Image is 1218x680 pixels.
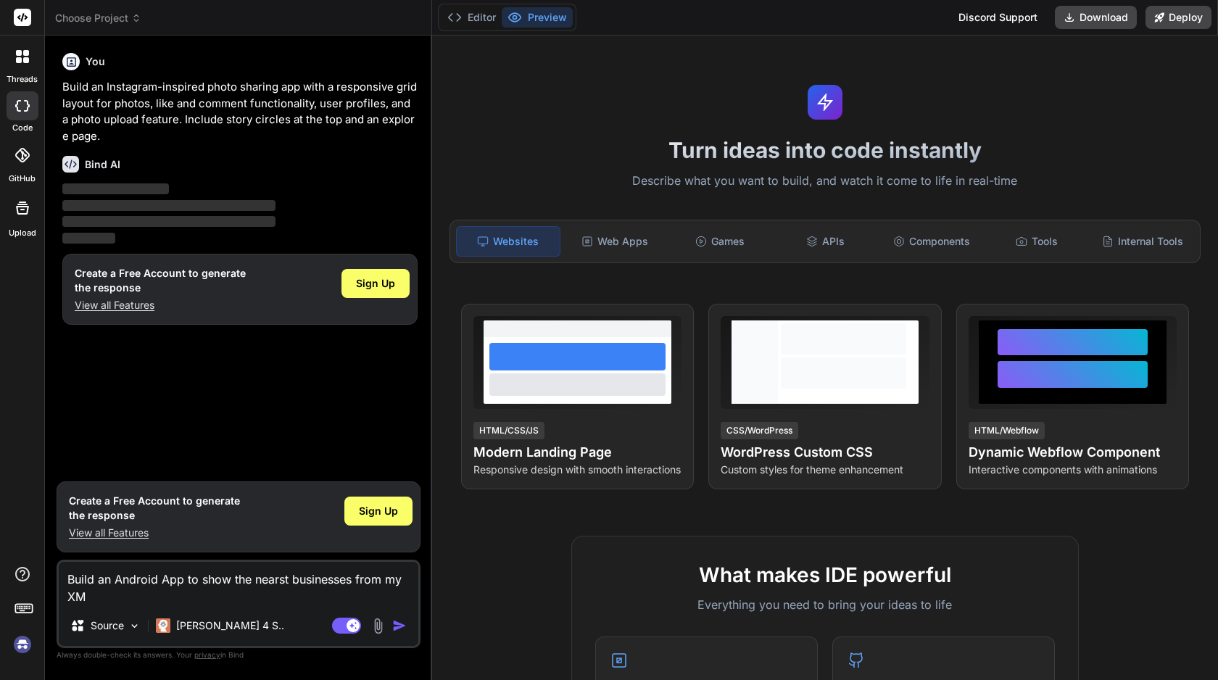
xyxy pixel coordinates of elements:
[55,11,141,25] span: Choose Project
[10,632,35,657] img: signin
[9,173,36,185] label: GitHub
[62,79,418,144] p: Build an Instagram-inspired photo sharing app with a responsive grid layout for photos, like and ...
[12,122,33,134] label: code
[62,233,115,244] span: ‌
[986,226,1089,257] div: Tools
[473,442,681,463] h4: Modern Landing Page
[392,618,407,633] img: icon
[194,650,220,659] span: privacy
[370,618,386,634] img: attachment
[176,618,284,633] p: [PERSON_NAME] 4 S..
[128,620,141,632] img: Pick Models
[75,266,246,295] h1: Create a Free Account to generate the response
[7,73,38,86] label: threads
[774,226,877,257] div: APIs
[1055,6,1137,29] button: Download
[969,442,1177,463] h4: Dynamic Webflow Component
[86,54,105,69] h6: You
[595,596,1055,613] p: Everything you need to bring your ideas to life
[563,226,666,257] div: Web Apps
[456,226,560,257] div: Websites
[62,183,169,194] span: ‌
[502,7,573,28] button: Preview
[91,618,124,633] p: Source
[359,504,398,518] span: Sign Up
[473,463,681,477] p: Responsive design with smooth interactions
[75,298,246,312] p: View all Features
[595,560,1055,590] h2: What makes IDE powerful
[969,422,1045,439] div: HTML/Webflow
[442,7,502,28] button: Editor
[62,200,275,211] span: ‌
[59,562,418,605] textarea: Build an Android App to show the nearst businesses from my XM
[721,442,929,463] h4: WordPress Custom CSS
[1091,226,1194,257] div: Internal Tools
[85,157,120,172] h6: Bind AI
[950,6,1046,29] div: Discord Support
[668,226,771,257] div: Games
[721,463,929,477] p: Custom styles for theme enhancement
[69,526,240,540] p: View all Features
[156,618,170,633] img: Claude 4 Sonnet
[62,216,275,227] span: ‌
[1145,6,1211,29] button: Deploy
[721,422,798,439] div: CSS/WordPress
[441,172,1209,191] p: Describe what you want to build, and watch it come to life in real-time
[473,422,544,439] div: HTML/CSS/JS
[356,276,395,291] span: Sign Up
[441,137,1209,163] h1: Turn ideas into code instantly
[969,463,1177,477] p: Interactive components with animations
[57,648,420,662] p: Always double-check its answers. Your in Bind
[880,226,983,257] div: Components
[9,227,36,239] label: Upload
[69,494,240,523] h1: Create a Free Account to generate the response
